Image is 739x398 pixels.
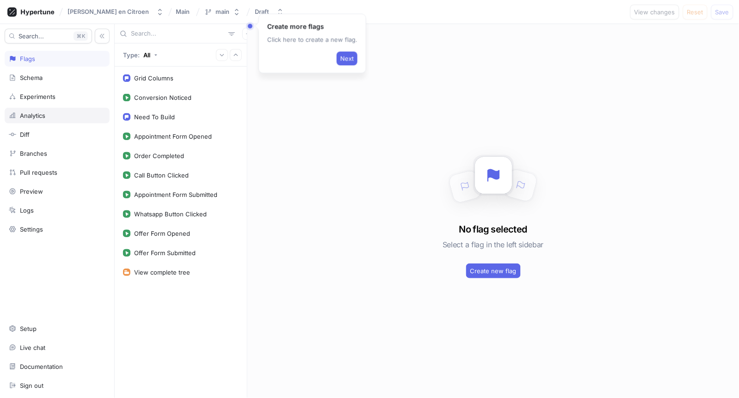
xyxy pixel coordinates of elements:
div: Order Completed [134,152,184,159]
div: Need To Build [134,113,175,121]
div: Sign out [20,382,43,389]
div: Preview [20,188,43,195]
span: View changes [634,9,675,15]
div: Appointment Form Opened [134,133,212,140]
div: Offer Form Submitted [134,249,196,257]
div: Diff [20,131,30,138]
button: Reset [683,5,708,19]
div: Live chat [20,344,45,351]
button: Search...K [5,29,92,43]
button: main [201,4,244,19]
span: Search... [18,33,44,39]
div: Documentation [20,363,63,370]
div: Conversion Noticed [134,94,191,101]
h3: No flag selected [459,222,527,236]
div: Analytics [20,112,45,119]
div: K [74,31,88,41]
div: All [143,51,150,59]
button: Save [711,5,733,19]
div: Logs [20,207,34,214]
div: Appointment Form Submitted [134,191,217,198]
div: Pull requests [20,169,57,176]
button: Expand all [216,49,228,61]
h5: Select a flag in the left sidebar [443,236,543,253]
div: [PERSON_NAME] en Citroen [68,8,149,16]
span: Main [176,8,190,15]
span: Save [715,9,729,15]
button: View changes [630,5,679,19]
div: Draft [255,8,269,16]
button: Create new flag [466,263,521,278]
button: Type: All [120,47,161,63]
div: Schema [20,74,43,81]
div: Experiments [20,93,55,100]
div: Call Button Clicked [134,171,189,179]
div: Settings [20,226,43,233]
div: Offer Form Opened [134,230,190,237]
button: Collapse all [230,49,242,61]
div: Setup [20,325,37,332]
div: Flags [20,55,35,62]
div: Grid Columns [134,74,173,82]
div: main [216,8,229,16]
input: Search... [131,29,225,38]
div: Whatsapp Button Clicked [134,210,207,218]
a: Documentation [5,359,110,374]
button: Draft [251,4,288,19]
div: Branches [20,150,47,157]
button: [PERSON_NAME] en Citroen [64,4,167,19]
div: View complete tree [134,269,190,276]
span: Create new flag [470,268,517,274]
p: Type: [123,51,140,59]
span: Reset [687,9,703,15]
